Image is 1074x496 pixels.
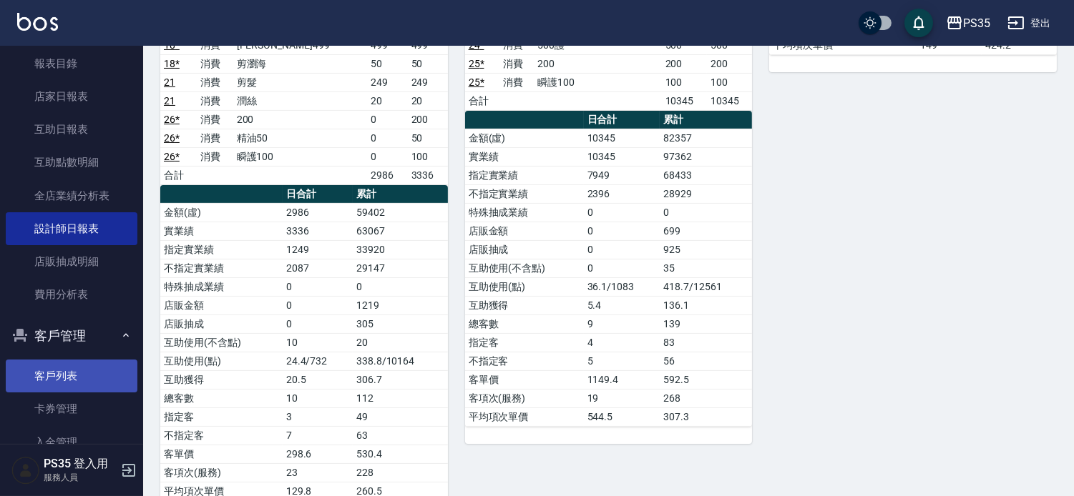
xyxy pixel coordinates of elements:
[465,166,584,184] td: 指定實業績
[283,333,353,352] td: 10
[283,185,353,204] th: 日合計
[465,203,584,222] td: 特殊抽成業績
[660,296,752,314] td: 136.1
[584,222,660,240] td: 0
[465,184,584,203] td: 不指定實業績
[6,212,137,245] a: 設計師日報表
[233,147,368,166] td: 瞬護100
[660,184,752,203] td: 28929
[6,146,137,179] a: 互助點數明細
[283,222,353,240] td: 3336
[408,166,448,184] td: 3336
[584,166,660,184] td: 7949
[465,240,584,259] td: 店販抽成
[465,277,584,296] td: 互助使用(點)
[534,73,661,91] td: 瞬護100
[660,352,752,370] td: 56
[283,370,353,389] td: 20.5
[353,389,448,407] td: 112
[584,184,660,203] td: 2396
[904,9,933,37] button: save
[283,314,353,333] td: 0
[408,73,448,91] td: 249
[660,259,752,277] td: 35
[368,166,408,184] td: 2986
[160,407,283,426] td: 指定客
[233,110,368,129] td: 200
[283,352,353,370] td: 24.4/732
[465,222,584,240] td: 店販金額
[164,95,175,106] a: 21
[660,407,752,426] td: 307.3
[584,111,660,129] th: 日合計
[283,389,353,407] td: 10
[368,110,408,129] td: 0
[408,91,448,110] td: 20
[160,166,197,184] td: 合計
[662,73,707,91] td: 100
[353,370,448,389] td: 306.7
[368,73,408,91] td: 249
[584,314,660,333] td: 9
[353,463,448,482] td: 228
[660,277,752,296] td: 418.7/12561
[940,9,996,38] button: PS35
[660,203,752,222] td: 0
[584,129,660,147] td: 10345
[584,277,660,296] td: 36.1/1083
[233,54,368,73] td: 剪瀏海
[6,426,137,459] a: 入金管理
[6,392,137,425] a: 卡券管理
[368,129,408,147] td: 0
[160,314,283,333] td: 店販抽成
[584,389,660,407] td: 19
[197,91,233,110] td: 消費
[6,179,137,212] a: 全店業績分析表
[197,73,233,91] td: 消費
[353,426,448,445] td: 63
[1002,10,1057,36] button: 登出
[197,54,233,73] td: 消費
[465,259,584,277] td: 互助使用(不含點)
[660,166,752,184] td: 68433
[353,222,448,240] td: 63067
[283,203,353,222] td: 2986
[465,333,584,352] td: 指定客
[660,129,752,147] td: 82357
[368,54,408,73] td: 50
[408,129,448,147] td: 50
[233,91,368,110] td: 潤絲
[584,296,660,314] td: 5.4
[6,245,137,278] a: 店販抽成明細
[283,259,353,277] td: 2087
[283,445,353,463] td: 298.6
[353,240,448,259] td: 33920
[499,73,534,91] td: 消費
[160,389,283,407] td: 總客數
[6,317,137,354] button: 客戶管理
[283,407,353,426] td: 3
[283,463,353,482] td: 23
[197,129,233,147] td: 消費
[233,129,368,147] td: 精油50
[660,333,752,352] td: 83
[660,222,752,240] td: 699
[660,370,752,389] td: 592.5
[465,129,584,147] td: 金額(虛)
[584,240,660,259] td: 0
[353,314,448,333] td: 305
[368,91,408,110] td: 20
[353,185,448,204] th: 累計
[160,370,283,389] td: 互助獲得
[353,445,448,463] td: 530.4
[660,111,752,129] th: 累計
[160,240,283,259] td: 指定實業績
[160,352,283,370] td: 互助使用(點)
[353,333,448,352] td: 20
[465,147,584,166] td: 實業績
[6,359,137,392] a: 客戶列表
[368,147,408,166] td: 0
[584,259,660,277] td: 0
[465,370,584,389] td: 客單價
[465,91,499,110] td: 合計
